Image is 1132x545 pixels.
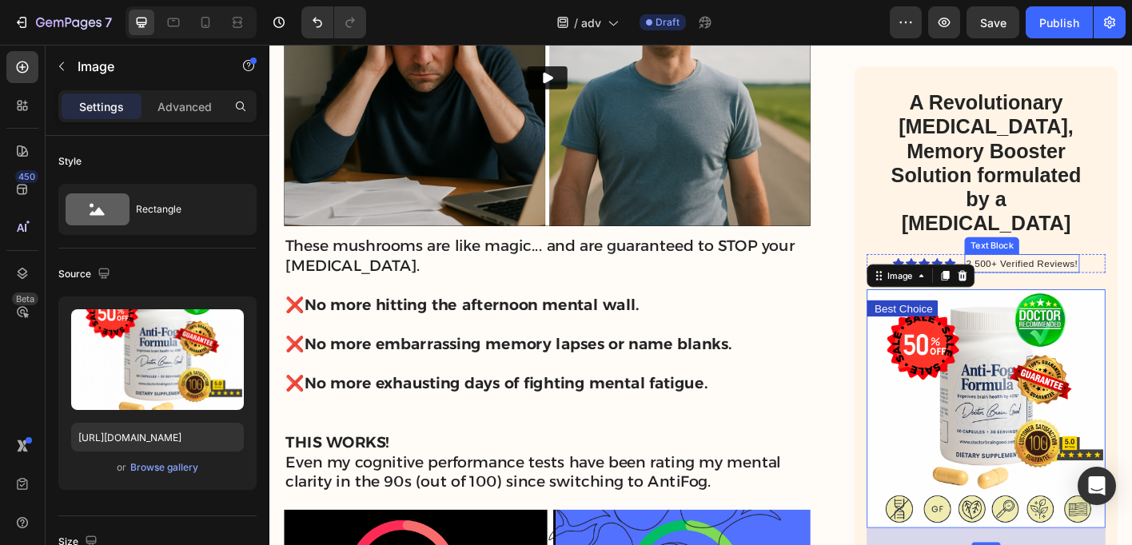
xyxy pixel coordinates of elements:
[776,217,831,231] div: Text Block
[6,6,119,38] button: 7
[664,272,930,538] img: gempages_578976618014311217-0c4c5f31-99d6-46bc-937f-90f9e8962f4c.png
[71,309,244,410] img: preview-image
[58,154,82,169] div: Style
[15,170,38,183] div: 450
[130,460,198,475] div: Browse gallery
[301,6,366,38] div: Undo/Redo
[980,16,1006,30] span: Save
[157,98,212,115] p: Advanced
[130,459,199,475] button: Browse gallery
[18,432,133,452] strong: THIS WORKS!
[38,323,514,343] strong: No more embarrassing memory lapses or name blanks.
[574,14,578,31] span: /
[286,24,331,50] button: Play
[1026,6,1093,38] button: Publish
[1078,467,1116,505] div: Open Intercom Messenger
[672,50,923,214] h2: Rich Text Editor. Editing area: main
[656,15,680,30] span: Draft
[18,279,38,299] strong: ❌
[78,57,213,76] p: Image
[692,52,903,211] strong: A Revolutionary [MEDICAL_DATA], Memory Booster Solution formulated by a [MEDICAL_DATA]
[71,423,244,452] input: https://example.com/image.jpg
[269,45,1132,545] iframe: Design area
[79,98,124,115] p: Settings
[1039,14,1079,31] div: Publish
[38,366,487,386] strong: No more exhausting days of fighting mental fatigue.
[18,454,568,495] span: Even my cognitive performance tests have been rating my mental clarity in the 90s (out of 100) si...
[38,279,411,299] strong: No more hitting the afternoon mental wall.
[775,238,899,250] span: 2,500+ Verified Reviews!
[105,13,112,32] p: 7
[673,285,738,301] p: Best Choice
[18,323,38,343] strong: ❌
[581,14,601,31] span: adv
[117,458,126,477] span: or
[12,292,38,305] div: Beta
[58,264,114,285] div: Source
[18,366,38,386] strong: ❌
[136,191,233,228] div: Rectangle
[684,250,719,265] div: Image
[18,213,584,255] span: These mushrooms are like magic... and are guaranteed to STOP your [MEDICAL_DATA].
[967,6,1019,38] button: Save
[678,51,916,213] p: ⁠⁠⁠⁠⁠⁠⁠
